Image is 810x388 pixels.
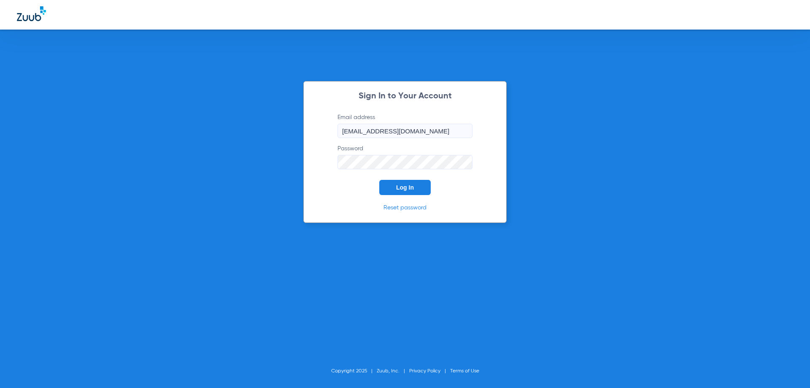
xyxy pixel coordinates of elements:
[325,92,485,100] h2: Sign In to Your Account
[396,184,414,191] span: Log In
[377,367,409,375] li: Zuub, Inc.
[768,347,810,388] iframe: Chat Widget
[337,155,472,169] input: Password
[337,113,472,138] label: Email address
[383,205,427,211] a: Reset password
[337,144,472,169] label: Password
[450,369,479,374] a: Terms of Use
[331,367,377,375] li: Copyright 2025
[379,180,431,195] button: Log In
[409,369,440,374] a: Privacy Policy
[337,124,472,138] input: Email address
[17,6,46,21] img: Zuub Logo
